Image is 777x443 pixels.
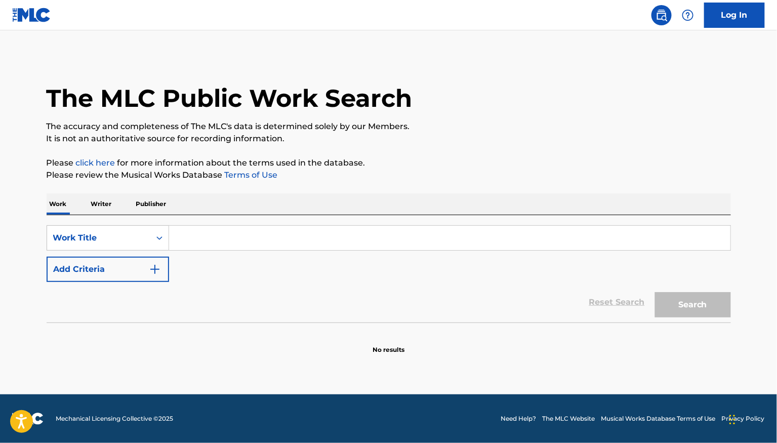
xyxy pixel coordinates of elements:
iframe: Chat Widget [726,394,777,443]
a: Need Help? [501,414,536,423]
div: Drag [729,405,735,435]
p: Publisher [133,193,170,215]
p: Work [47,193,70,215]
img: MLC Logo [12,8,51,22]
a: Musical Works Database Terms of Use [601,414,716,423]
form: Search Form [47,225,731,323]
a: Public Search [651,5,672,25]
p: No results [373,333,404,354]
div: Help [678,5,698,25]
img: logo [12,413,44,425]
img: 9d2ae6d4665cec9f34b9.svg [149,263,161,275]
span: Mechanical Licensing Collective © 2025 [56,414,173,423]
div: Work Title [53,232,144,244]
img: help [682,9,694,21]
p: The accuracy and completeness of The MLC's data is determined solely by our Members. [47,120,731,133]
p: Writer [88,193,115,215]
h1: The MLC Public Work Search [47,83,413,113]
p: Please review the Musical Works Database [47,169,731,181]
img: search [656,9,668,21]
p: Please for more information about the terms used in the database. [47,157,731,169]
a: Terms of Use [223,170,278,180]
a: The MLC Website [542,414,595,423]
a: Log In [704,3,765,28]
p: It is not an authoritative source for recording information. [47,133,731,145]
a: click here [76,158,115,168]
button: Add Criteria [47,257,169,282]
a: Privacy Policy [722,414,765,423]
